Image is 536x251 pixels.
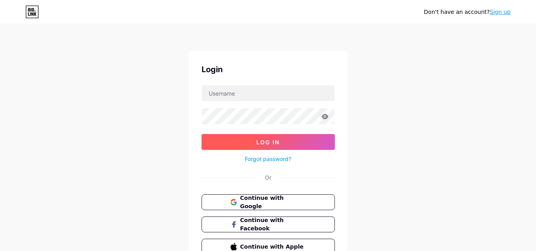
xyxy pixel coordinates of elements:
[240,243,305,251] span: Continue with Apple
[202,217,335,232] button: Continue with Facebook
[202,63,335,75] div: Login
[202,134,335,150] button: Log In
[245,155,291,163] a: Forgot password?
[256,139,280,146] span: Log In
[240,216,305,233] span: Continue with Facebook
[265,173,271,182] div: Or
[202,85,334,101] input: Username
[490,9,511,15] a: Sign up
[240,194,305,211] span: Continue with Google
[202,194,335,210] button: Continue with Google
[424,8,511,16] div: Don't have an account?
